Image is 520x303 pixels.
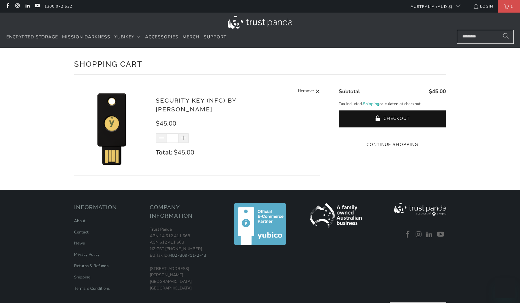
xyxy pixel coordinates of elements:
[457,30,514,44] input: Search...
[183,30,200,45] a: Merch
[6,34,58,40] span: Encrypted Storage
[495,278,515,298] iframe: Button to launch messaging window
[436,231,446,239] a: Trust Panda Australia on YouTube
[228,16,292,29] img: Trust Panda Australia
[145,30,178,45] a: Accessories
[363,101,379,107] a: Shipping
[74,91,150,166] img: Security Key (NFC) by Yubico
[74,229,89,235] a: Contact
[204,34,226,40] span: Support
[183,34,200,40] span: Merch
[156,119,176,128] span: $45.00
[298,87,320,95] a: Remove
[403,231,413,239] a: Trust Panda Australia on Facebook
[169,253,206,258] a: HU27309711-2-43
[25,4,30,9] a: Trust Panda Australia on LinkedIn
[62,34,110,40] span: Mission Darkness
[74,286,110,291] a: Terms & Conditions
[298,87,314,95] span: Remove
[62,30,110,45] a: Mission Darkness
[429,88,446,95] span: $45.00
[114,34,134,40] span: YubiKey
[114,30,141,45] summary: YubiKey
[5,4,10,9] a: Trust Panda Australia on Facebook
[6,30,58,45] a: Encrypted Storage
[34,4,40,9] a: Trust Panda Australia on YouTube
[74,252,100,257] a: Privacy Policy
[414,231,424,239] a: Trust Panda Australia on Instagram
[74,57,446,70] h1: Shopping Cart
[44,3,72,10] a: 1300 072 632
[339,101,446,107] p: Tax included. calculated at checkout.
[156,148,172,157] strong: Total:
[204,30,226,45] a: Support
[145,34,178,40] span: Accessories
[473,3,493,10] a: Login
[74,274,91,280] a: Shipping
[6,30,226,45] nav: Translation missing: en.navigation.header.main_nav
[15,4,20,9] a: Trust Panda Australia on Instagram
[74,240,85,246] a: News
[498,30,514,44] button: Search
[339,88,360,95] span: Subtotal
[156,97,236,113] a: Security Key (NFC) by [PERSON_NAME]
[74,218,85,224] a: About
[150,226,219,292] p: Trust Panda ABN 14 612 411 668 ACN 612 411 668 NZ GST [PHONE_NUMBER] EU Tax ID: [STREET_ADDRESS][...
[174,148,194,157] span: $45.00
[339,141,446,148] a: Continue Shopping
[425,231,435,239] a: Trust Panda Australia on LinkedIn
[74,263,108,269] a: Returns & Refunds
[339,110,446,127] button: Checkout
